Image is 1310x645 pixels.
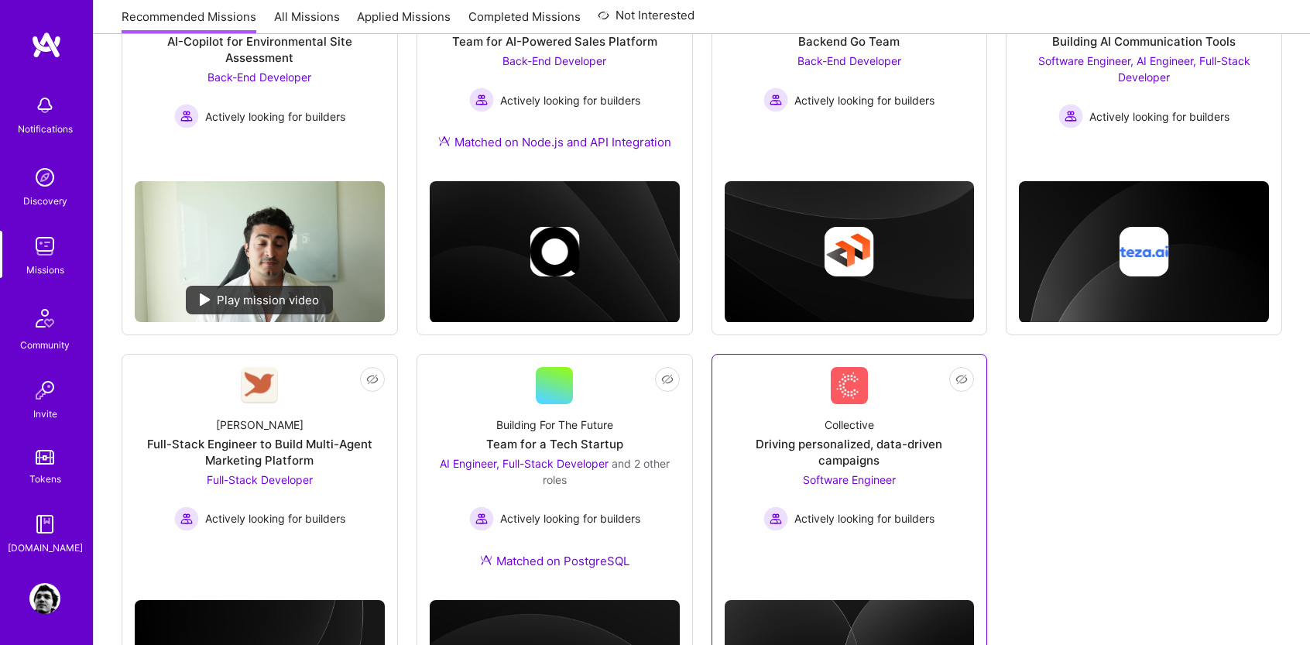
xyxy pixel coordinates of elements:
[29,375,60,406] img: Invite
[205,108,345,125] span: Actively looking for builders
[366,373,379,386] i: icon EyeClosed
[661,373,674,386] i: icon EyeClosed
[452,33,657,50] div: Team for AI-Powered Sales Platform
[18,121,73,137] div: Notifications
[135,181,385,322] img: No Mission
[1052,33,1236,50] div: Building AI Communication Tools
[20,337,70,353] div: Community
[135,436,385,468] div: Full-Stack Engineer to Build Multi-Agent Marketing Platform
[26,300,63,337] img: Community
[33,406,57,422] div: Invite
[135,367,385,547] a: Company Logo[PERSON_NAME]Full-Stack Engineer to Build Multi-Agent Marketing PlatformFull-Stack De...
[500,510,640,527] span: Actively looking for builders
[26,583,64,614] a: User Avatar
[831,367,868,404] img: Company Logo
[1058,104,1083,129] img: Actively looking for builders
[1038,54,1250,84] span: Software Engineer, AI Engineer, Full-Stack Developer
[725,436,975,468] div: Driving personalized, data-driven campaigns
[480,553,629,569] div: Matched on PostgreSQL
[803,473,896,486] span: Software Engineer
[241,367,278,403] img: Company Logo
[29,90,60,121] img: bell
[174,506,199,531] img: Actively looking for builders
[8,540,83,556] div: [DOMAIN_NAME]
[438,135,451,147] img: Ateam Purple Icon
[725,367,975,547] a: Company LogoCollectiveDriving personalized, data-driven campaignsSoftware Engineer Actively looki...
[500,92,640,108] span: Actively looking for builders
[29,162,60,193] img: discovery
[216,417,303,433] div: [PERSON_NAME]
[29,583,60,614] img: User Avatar
[207,473,313,486] span: Full-Stack Developer
[763,506,788,531] img: Actively looking for builders
[955,373,968,386] i: icon EyeClosed
[486,436,623,452] div: Team for a Tech Startup
[1019,181,1269,323] img: cover
[430,181,680,322] img: cover
[794,510,934,527] span: Actively looking for builders
[725,181,975,322] img: cover
[29,231,60,262] img: teamwork
[274,9,340,34] a: All Missions
[174,104,199,129] img: Actively looking for builders
[438,134,671,150] div: Matched on Node.js and API Integration
[797,54,901,67] span: Back-End Developer
[543,457,670,486] span: and 2 other roles
[440,457,609,470] span: AI Engineer, Full-Stack Developer
[798,33,900,50] div: Backend Go Team
[357,9,451,34] a: Applied Missions
[207,70,311,84] span: Back-End Developer
[26,262,64,278] div: Missions
[430,367,680,588] a: Building For The FutureTeam for a Tech StartupAI Engineer, Full-Stack Developer and 2 other roles...
[135,33,385,66] div: AI-Copilot for Environmental Site Assessment
[186,286,333,314] div: Play mission video
[502,54,606,67] span: Back-End Developer
[205,510,345,527] span: Actively looking for builders
[36,450,54,465] img: tokens
[530,227,579,276] img: Company logo
[468,9,581,34] a: Completed Missions
[763,87,788,112] img: Actively looking for builders
[1089,108,1229,125] span: Actively looking for builders
[469,506,494,531] img: Actively looking for builders
[29,509,60,540] img: guide book
[29,471,61,487] div: Tokens
[200,293,211,306] img: play
[122,9,256,34] a: Recommended Missions
[480,554,492,566] img: Ateam Purple Icon
[23,193,67,209] div: Discovery
[825,227,874,276] img: Company logo
[469,87,494,112] img: Actively looking for builders
[598,6,694,34] a: Not Interested
[496,417,613,433] div: Building For The Future
[794,92,934,108] span: Actively looking for builders
[31,31,62,59] img: logo
[1120,227,1169,276] img: Company logo
[825,417,874,433] div: Collective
